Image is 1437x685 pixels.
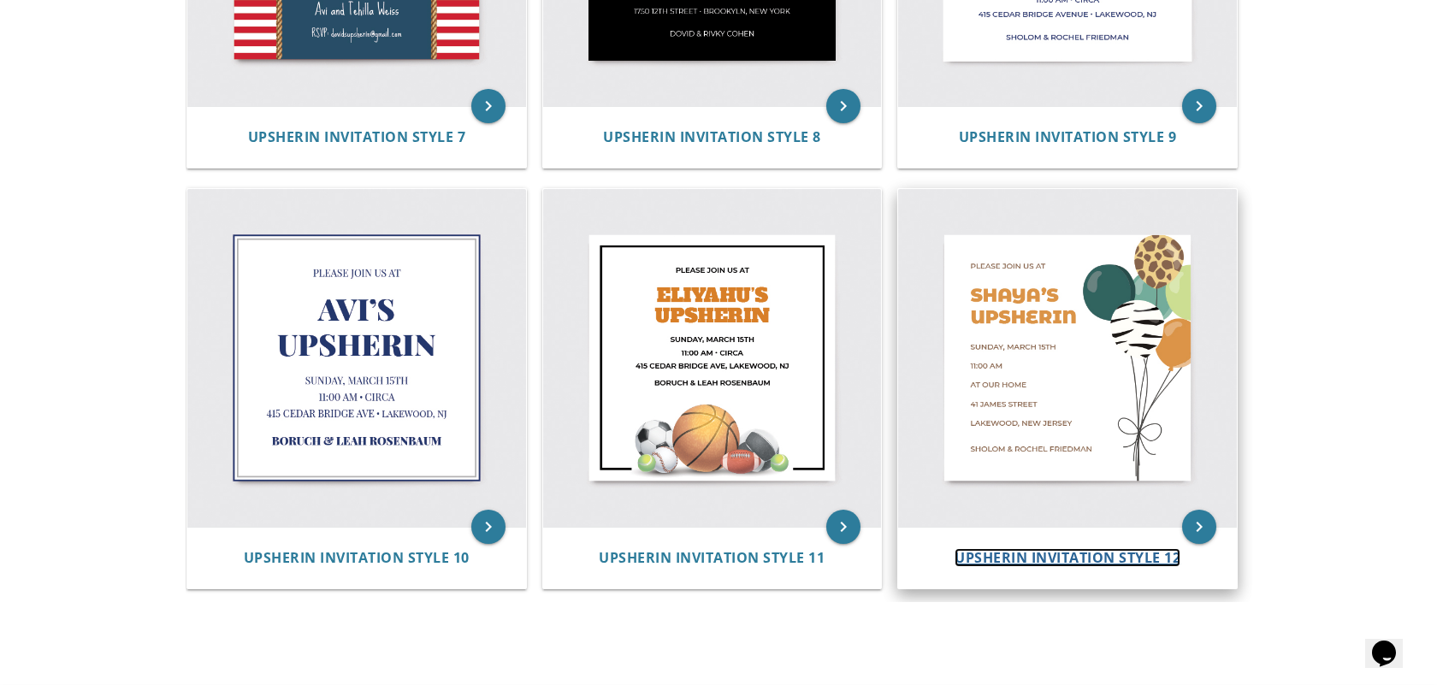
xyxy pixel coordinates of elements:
[599,548,825,567] span: Upsherin Invitation Style 11
[959,127,1177,146] span: Upsherin Invitation Style 9
[244,548,470,567] span: Upsherin Invitation Style 10
[248,129,466,145] a: Upsherin Invitation Style 7
[959,129,1177,145] a: Upsherin Invitation Style 9
[955,548,1180,567] span: Upsherin Invitation Style 12
[826,89,860,123] a: keyboard_arrow_right
[543,189,882,528] img: Upsherin Invitation Style 11
[826,510,860,544] a: keyboard_arrow_right
[603,127,821,146] span: Upsherin Invitation Style 8
[471,89,506,123] a: keyboard_arrow_right
[248,127,466,146] span: Upsherin Invitation Style 7
[898,189,1237,528] img: Upsherin Invitation Style 12
[471,510,506,544] a: keyboard_arrow_right
[244,550,470,566] a: Upsherin Invitation Style 10
[1182,89,1216,123] a: keyboard_arrow_right
[603,129,821,145] a: Upsherin Invitation Style 8
[599,550,825,566] a: Upsherin Invitation Style 11
[1365,617,1420,668] iframe: chat widget
[187,189,526,528] img: Upsherin Invitation Style 10
[955,550,1180,566] a: Upsherin Invitation Style 12
[1182,510,1216,544] a: keyboard_arrow_right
